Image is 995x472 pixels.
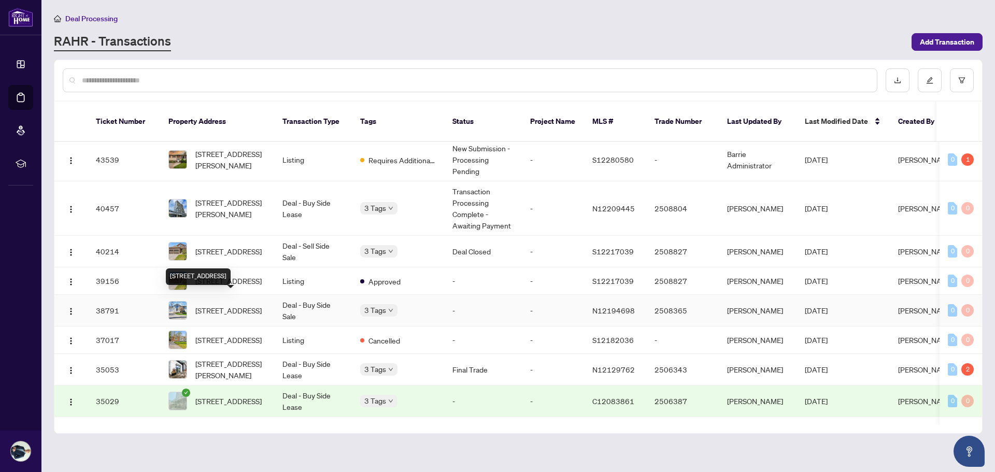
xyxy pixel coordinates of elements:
[522,138,584,181] td: -
[584,102,646,142] th: MLS #
[961,153,974,166] div: 1
[522,267,584,295] td: -
[160,102,274,142] th: Property Address
[352,102,444,142] th: Tags
[63,273,79,289] button: Logo
[719,181,797,236] td: [PERSON_NAME]
[67,307,75,316] img: Logo
[894,77,901,84] span: download
[522,326,584,354] td: -
[274,102,352,142] th: Transaction Type
[646,267,719,295] td: 2508827
[950,68,974,92] button: filter
[719,236,797,267] td: [PERSON_NAME]
[195,395,262,407] span: [STREET_ADDRESS]
[886,68,909,92] button: download
[444,181,522,236] td: Transaction Processing Complete - Awaiting Payment
[63,200,79,217] button: Logo
[63,361,79,378] button: Logo
[592,276,634,285] span: S12217039
[195,358,266,381] span: [STREET_ADDRESS][PERSON_NAME]
[67,278,75,286] img: Logo
[63,393,79,409] button: Logo
[195,334,262,346] span: [STREET_ADDRESS]
[274,267,352,295] td: Listing
[388,367,393,372] span: down
[954,436,985,467] button: Open asap
[719,354,797,385] td: [PERSON_NAME]
[88,385,160,417] td: 35029
[719,267,797,295] td: [PERSON_NAME]
[805,306,828,315] span: [DATE]
[88,326,160,354] td: 37017
[592,365,635,374] span: N12129762
[805,155,828,164] span: [DATE]
[646,181,719,236] td: 2508804
[444,385,522,417] td: -
[388,308,393,313] span: down
[719,138,797,181] td: Barrie Administrator
[961,363,974,376] div: 2
[195,305,262,316] span: [STREET_ADDRESS]
[890,102,952,142] th: Created By
[65,14,118,23] span: Deal Processing
[961,202,974,214] div: 0
[388,206,393,211] span: down
[182,389,190,397] span: check-circle
[719,326,797,354] td: [PERSON_NAME]
[646,326,719,354] td: -
[898,335,954,345] span: [PERSON_NAME]
[522,295,584,326] td: -
[522,236,584,267] td: -
[88,295,160,326] td: 38791
[364,304,386,316] span: 3 Tags
[169,331,187,349] img: thumbnail-img
[8,8,33,27] img: logo
[898,204,954,213] span: [PERSON_NAME]
[444,236,522,267] td: Deal Closed
[961,275,974,287] div: 0
[274,326,352,354] td: Listing
[719,385,797,417] td: [PERSON_NAME]
[88,354,160,385] td: 35053
[444,326,522,354] td: -
[364,245,386,257] span: 3 Tags
[646,138,719,181] td: -
[646,295,719,326] td: 2508365
[88,236,160,267] td: 40214
[67,398,75,406] img: Logo
[948,363,957,376] div: 0
[368,335,400,346] span: Cancelled
[368,154,436,166] span: Requires Additional Docs
[805,396,828,406] span: [DATE]
[898,247,954,256] span: [PERSON_NAME]
[646,236,719,267] td: 2508827
[805,276,828,285] span: [DATE]
[948,202,957,214] div: 0
[67,248,75,256] img: Logo
[961,245,974,258] div: 0
[169,151,187,168] img: thumbnail-img
[961,334,974,346] div: 0
[195,246,262,257] span: [STREET_ADDRESS]
[918,68,942,92] button: edit
[169,392,187,410] img: thumbnail-img
[592,396,634,406] span: C12083861
[88,102,160,142] th: Ticket Number
[958,77,965,84] span: filter
[88,138,160,181] td: 43539
[898,365,954,374] span: [PERSON_NAME]
[444,295,522,326] td: -
[274,236,352,267] td: Deal - Sell Side Sale
[592,204,635,213] span: N12209445
[920,34,974,50] span: Add Transaction
[797,102,890,142] th: Last Modified Date
[912,33,983,51] button: Add Transaction
[169,199,187,217] img: thumbnail-img
[169,302,187,319] img: thumbnail-img
[948,275,957,287] div: 0
[169,242,187,260] img: thumbnail-img
[444,138,522,181] td: New Submission - Processing Pending
[444,354,522,385] td: Final Trade
[444,267,522,295] td: -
